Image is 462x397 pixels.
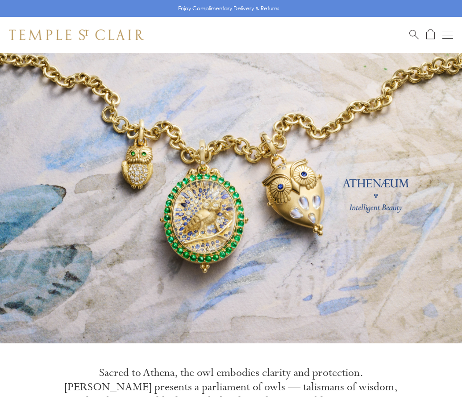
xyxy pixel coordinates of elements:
a: Open Shopping Bag [426,29,435,40]
button: Open navigation [442,30,453,40]
img: Temple St. Clair [9,30,144,40]
p: Enjoy Complimentary Delivery & Returns [178,4,279,13]
a: Search [409,29,419,40]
